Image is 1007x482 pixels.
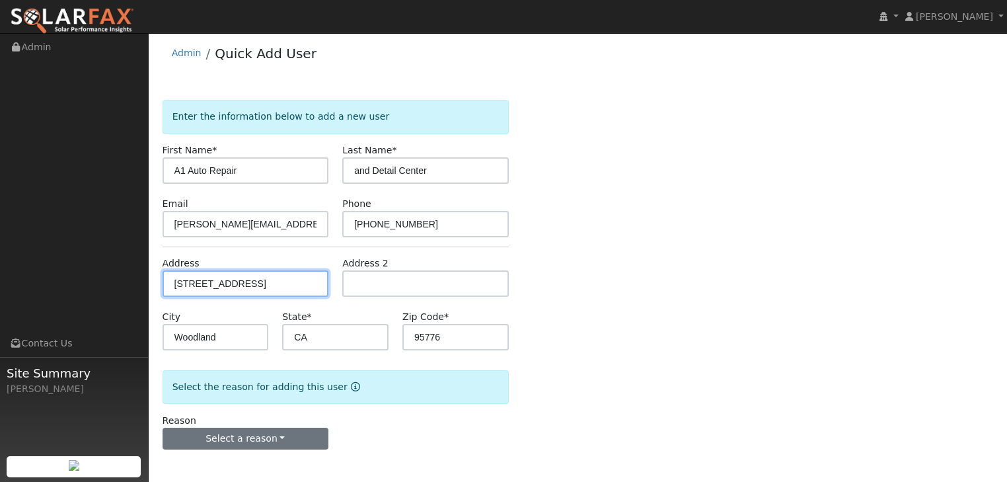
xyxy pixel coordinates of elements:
[10,7,134,35] img: SolarFax
[172,48,202,58] a: Admin
[444,311,449,322] span: Required
[916,11,993,22] span: [PERSON_NAME]
[212,145,217,155] span: Required
[282,310,311,324] label: State
[7,382,141,396] div: [PERSON_NAME]
[342,197,371,211] label: Phone
[163,257,200,270] label: Address
[163,143,217,157] label: First Name
[402,310,449,324] label: Zip Code
[69,460,79,471] img: retrieve
[342,143,396,157] label: Last Name
[163,414,196,428] label: Reason
[163,100,509,134] div: Enter the information below to add a new user
[348,382,360,392] a: Reason for new user
[163,197,188,211] label: Email
[215,46,317,61] a: Quick Add User
[7,364,141,382] span: Site Summary
[392,145,397,155] span: Required
[342,257,389,270] label: Address 2
[163,428,329,450] button: Select a reason
[163,310,181,324] label: City
[307,311,312,322] span: Required
[163,370,509,404] div: Select the reason for adding this user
